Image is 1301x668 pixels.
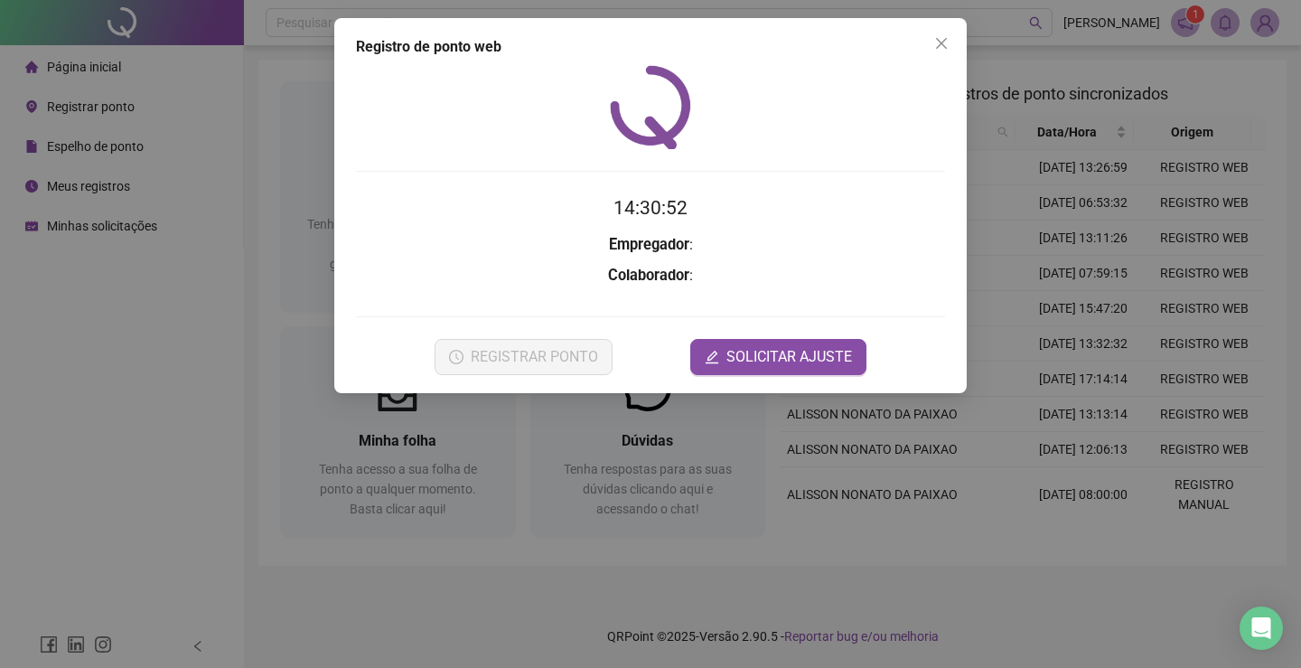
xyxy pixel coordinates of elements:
time: 14:30:52 [613,197,688,219]
span: close [934,36,949,51]
h3: : [356,233,945,257]
div: Open Intercom Messenger [1240,607,1283,650]
button: Close [927,29,956,58]
span: SOLICITAR AJUSTE [726,346,852,368]
strong: Colaborador [608,267,689,284]
div: Registro de ponto web [356,36,945,58]
img: QRPoint [610,65,691,149]
strong: Empregador [609,236,689,253]
span: edit [705,350,719,364]
h3: : [356,264,945,287]
button: REGISTRAR PONTO [435,339,613,375]
button: editSOLICITAR AJUSTE [690,339,866,375]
